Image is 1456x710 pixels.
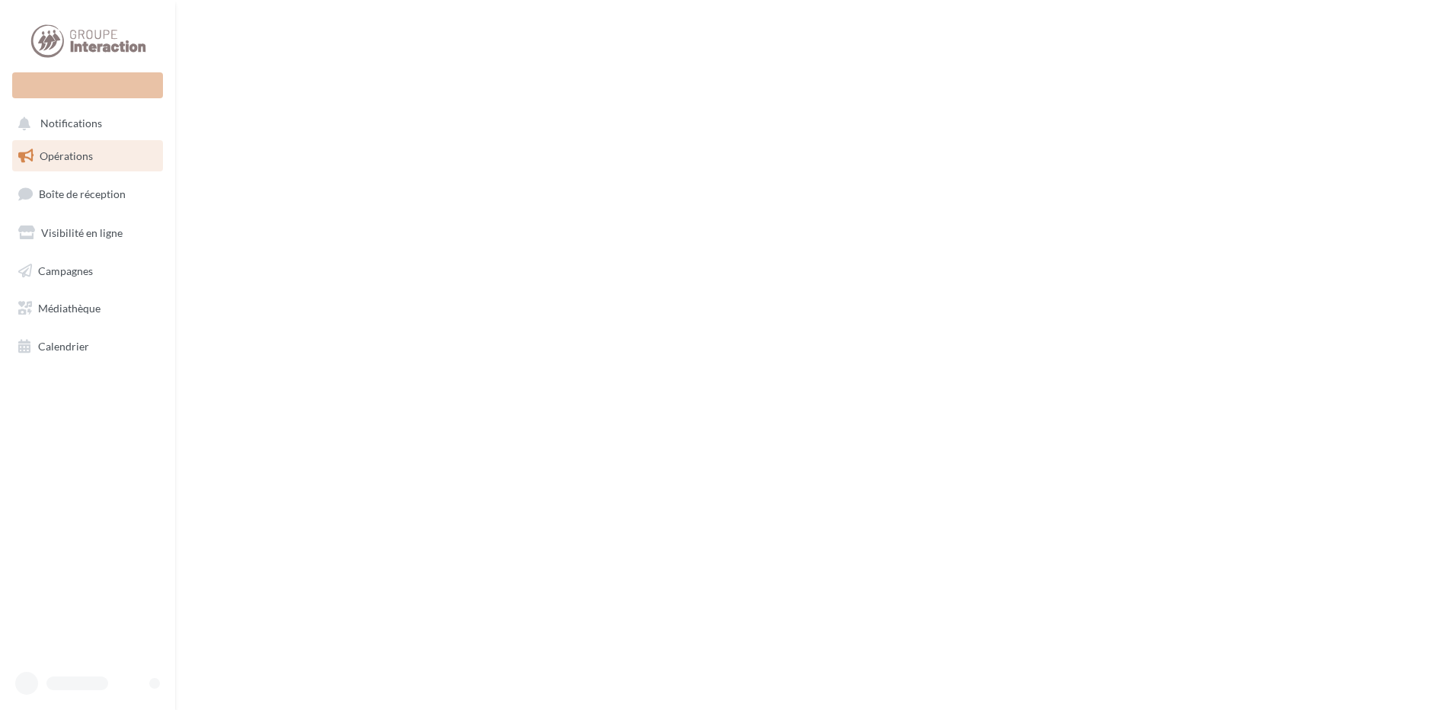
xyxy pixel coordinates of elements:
[38,264,93,277] span: Campagnes
[38,302,101,315] span: Médiathèque
[39,187,126,200] span: Boîte de réception
[9,217,166,249] a: Visibilité en ligne
[38,340,89,353] span: Calendrier
[9,255,166,287] a: Campagnes
[9,140,166,172] a: Opérations
[9,331,166,363] a: Calendrier
[40,149,93,162] span: Opérations
[41,226,123,239] span: Visibilité en ligne
[12,72,163,98] div: Nouvelle campagne
[9,293,166,325] a: Médiathèque
[9,177,166,210] a: Boîte de réception
[40,117,102,130] span: Notifications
